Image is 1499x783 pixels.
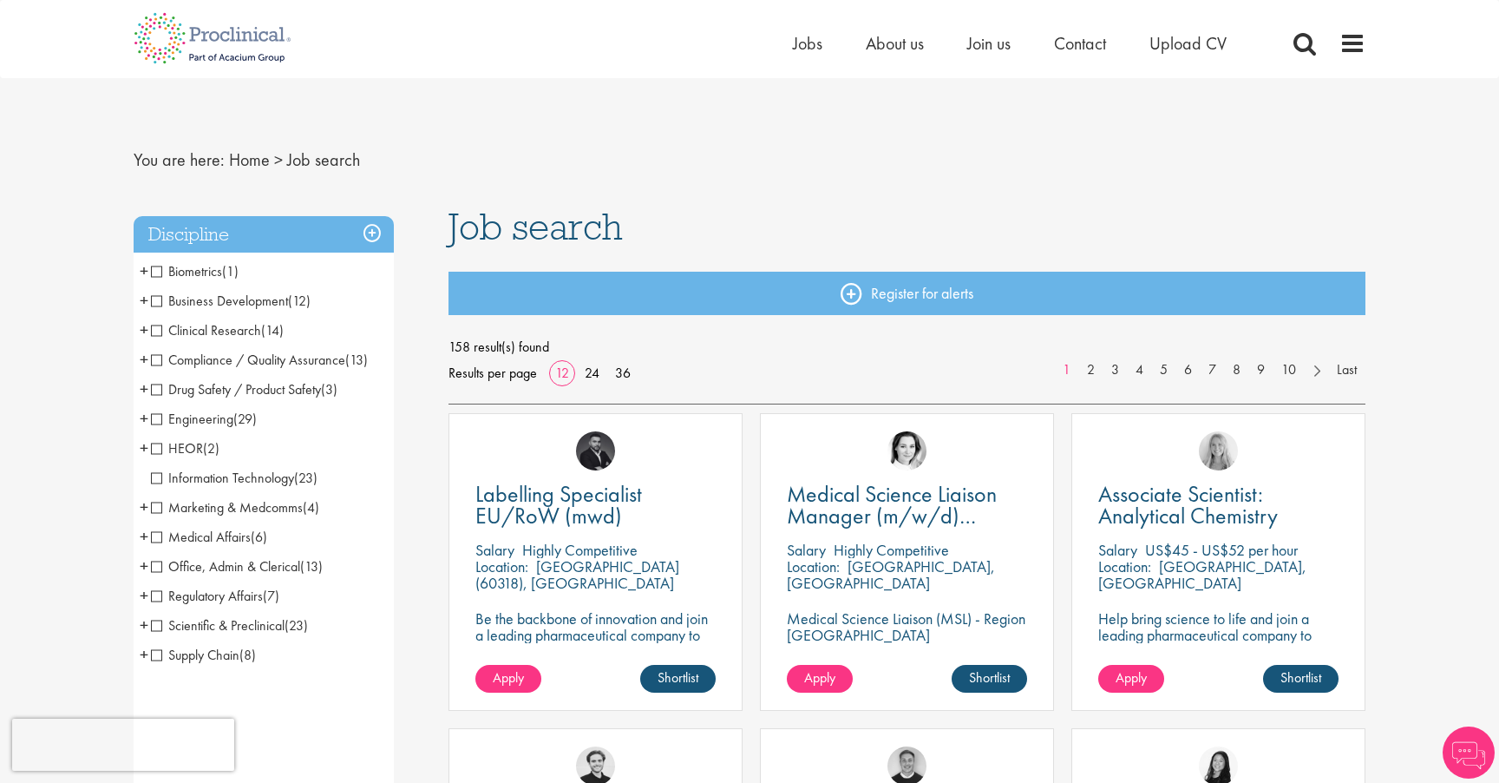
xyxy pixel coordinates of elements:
p: US$45 - US$52 per hour [1145,540,1298,560]
span: + [140,346,148,372]
span: Salary [1098,540,1137,560]
span: 158 result(s) found [448,334,1366,360]
a: 36 [609,364,637,382]
span: Marketing & Medcomms [151,498,319,517]
span: Apply [804,668,835,687]
span: + [140,435,148,461]
a: Shortlist [1263,665,1339,693]
span: > [274,148,283,171]
span: You are here: [134,148,225,171]
span: Biometrics [151,262,222,280]
span: (3) [321,380,337,398]
span: Engineering [151,410,233,428]
a: 1 [1054,360,1079,380]
a: 3 [1103,360,1128,380]
p: Help bring science to life and join a leading pharmaceutical company to play a key role in delive... [1098,610,1339,693]
span: Labelling Specialist EU/RoW (mwd) [475,479,642,530]
span: Scientific & Preclinical [151,616,285,635]
span: (23) [285,616,308,635]
p: [GEOGRAPHIC_DATA], [GEOGRAPHIC_DATA] [787,556,995,593]
span: (1) [222,262,239,280]
span: Supply Chain [151,646,239,664]
span: Location: [787,556,840,576]
span: + [140,642,148,668]
span: + [140,287,148,313]
a: Shortlist [640,665,716,693]
a: Labelling Specialist EU/RoW (mwd) [475,484,716,527]
span: Drug Safety / Product Safety [151,380,321,398]
span: (13) [345,351,368,369]
a: Apply [1098,665,1164,693]
span: + [140,494,148,520]
p: [GEOGRAPHIC_DATA] (60318), [GEOGRAPHIC_DATA] [475,556,679,593]
span: Office, Admin & Clerical [151,557,323,576]
span: Salary [475,540,514,560]
a: 4 [1127,360,1152,380]
span: Regulatory Affairs [151,587,279,605]
img: Fidan Beqiraj [576,431,615,470]
a: 6 [1175,360,1201,380]
span: + [140,553,148,579]
a: 2 [1078,360,1103,380]
span: Location: [475,556,528,576]
span: + [140,376,148,402]
span: Associate Scientist: Analytical Chemistry [1098,479,1278,530]
span: Apply [493,668,524,687]
span: Medical Affairs [151,528,251,546]
img: Greta Prestel [887,431,926,470]
a: Apply [787,665,853,693]
span: Results per page [448,360,537,386]
span: Upload CV [1149,32,1227,55]
span: + [140,612,148,638]
span: Information Technology [151,469,294,487]
h3: Discipline [134,216,394,253]
span: Clinical Research [151,321,284,339]
a: Shortlist [952,665,1027,693]
span: Information Technology [151,469,317,487]
a: 12 [549,364,575,382]
span: Marketing & Medcomms [151,498,303,517]
span: HEOR [151,439,219,457]
span: Location: [1098,556,1151,576]
span: (12) [288,292,311,310]
a: Register for alerts [448,272,1366,315]
p: Highly Competitive [522,540,638,560]
span: (2) [203,439,219,457]
span: (23) [294,469,317,487]
span: Medical Science Liaison Manager (m/w/d) Nephrologie [787,479,997,552]
span: Job search [287,148,360,171]
span: + [140,258,148,284]
span: Compliance / Quality Assurance [151,351,368,369]
a: Last [1328,360,1365,380]
a: 24 [579,364,605,382]
a: 10 [1273,360,1305,380]
span: Biometrics [151,262,239,280]
a: 7 [1200,360,1225,380]
a: Apply [475,665,541,693]
p: Be the backbone of innovation and join a leading pharmaceutical company to help keep life-changin... [475,610,716,676]
span: Drug Safety / Product Safety [151,380,337,398]
span: Jobs [793,32,822,55]
span: Business Development [151,292,311,310]
span: (8) [239,646,256,664]
a: breadcrumb link [229,148,270,171]
img: Shannon Briggs [1199,431,1238,470]
span: Regulatory Affairs [151,587,263,605]
span: Salary [787,540,826,560]
span: + [140,405,148,431]
span: + [140,523,148,549]
span: Scientific & Preclinical [151,616,308,635]
a: 9 [1248,360,1273,380]
span: Engineering [151,410,257,428]
span: HEOR [151,439,203,457]
span: Supply Chain [151,646,256,664]
a: Contact [1054,32,1106,55]
a: Join us [967,32,1011,55]
span: (6) [251,528,267,546]
a: 5 [1151,360,1176,380]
